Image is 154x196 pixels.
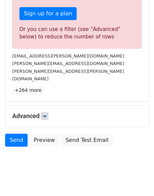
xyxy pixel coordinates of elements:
[29,134,59,147] a: Preview
[120,163,154,196] iframe: Chat Widget
[12,86,44,95] a: +264 more
[19,7,77,20] a: Sign up for a plan
[61,134,113,147] a: Send Test Email
[5,134,28,147] a: Send
[19,26,135,41] div: Or you can use a filter (see "Advanced" below) to reduce the number of rows
[12,61,124,66] small: [PERSON_NAME][EMAIL_ADDRESS][DOMAIN_NAME]
[12,69,124,82] small: [PERSON_NAME][EMAIL_ADDRESS][PERSON_NAME][DOMAIN_NAME]
[12,112,142,120] h5: Advanced
[12,53,124,59] small: [EMAIL_ADDRESS][PERSON_NAME][DOMAIN_NAME]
